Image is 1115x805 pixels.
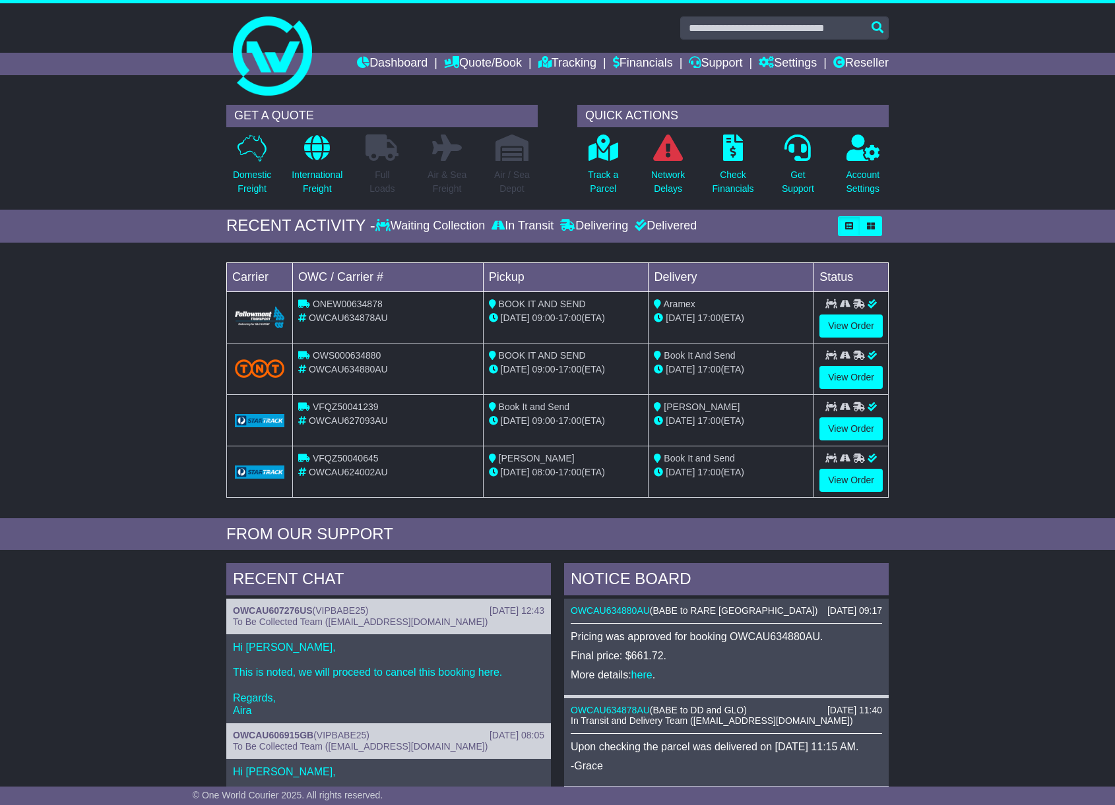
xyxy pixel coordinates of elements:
p: International Freight [292,168,342,196]
p: Domestic Freight [233,168,271,196]
div: - (ETA) [489,363,643,376]
a: View Order [819,469,883,492]
div: FROM OUR SUPPORT [226,525,889,544]
div: ( ) [571,605,882,616]
span: 17:00 [558,415,581,426]
a: OWCAU606915GB [233,730,313,740]
div: [DATE] 09:17 [827,605,882,616]
div: (ETA) [654,363,808,376]
span: 17:00 [558,467,581,477]
p: Hi [PERSON_NAME], This is noted, we will proceed to cancel this booking here. Regards, Aira [233,641,544,717]
div: QUICK ACTIONS [577,105,889,127]
span: OWS000634880 [313,350,381,361]
span: [DATE] [666,415,695,426]
p: Final price: $661.72. [571,649,882,662]
span: [DATE] [501,313,530,323]
div: ( ) [233,730,544,741]
span: [DATE] [666,467,695,477]
span: 09:00 [532,364,556,374]
span: VIPBABE25 [317,730,367,740]
a: CheckFinancials [712,134,755,203]
a: InternationalFreight [291,134,343,203]
a: Reseller [833,53,889,75]
span: VFQZ50040645 [313,453,379,463]
div: Delivering [557,219,631,233]
span: [DATE] [501,364,530,374]
div: RECENT ACTIVITY - [226,216,375,235]
p: Track a Parcel [588,168,618,196]
a: Track aParcel [587,134,619,203]
span: 08:00 [532,467,556,477]
p: -Grace [571,760,882,772]
span: 17:00 [697,415,720,426]
p: Get Support [782,168,814,196]
span: Book It and Send [664,453,734,463]
span: To Be Collected Team ([EMAIL_ADDRESS][DOMAIN_NAME]) [233,741,488,752]
a: OWCAU634880AU [571,605,650,616]
div: GET A QUOTE [226,105,538,127]
span: In Transit and Delivery Team ([EMAIL_ADDRESS][DOMAIN_NAME]) [571,715,853,726]
span: OWCAU634878AU [309,313,388,323]
span: 17:00 [697,364,720,374]
td: OWC / Carrier # [293,262,484,291]
div: ( ) [233,605,544,616]
span: 09:00 [532,313,556,323]
p: Full Loads [366,168,398,196]
div: ( ) [571,705,882,716]
a: View Order [819,314,883,338]
div: (ETA) [654,311,808,325]
p: More details: . [571,669,882,681]
img: GetCarrierServiceLogo [235,465,284,479]
span: OWCAU627093AU [309,415,388,426]
div: In Transit [488,219,557,233]
span: Aramex [664,299,695,309]
span: 17:00 [558,313,581,323]
p: Check Financials [713,168,754,196]
span: [PERSON_NAME] [664,402,740,412]
div: (ETA) [654,414,808,428]
img: GetCarrierServiceLogo [235,414,284,427]
span: © One World Courier 2025. All rights reserved. [193,790,383,800]
a: Settings [759,53,817,75]
div: [DATE] 12:43 [490,605,544,616]
a: here [631,669,653,680]
a: Financials [613,53,673,75]
span: BOOK IT AND SEND [499,299,586,309]
a: DomesticFreight [232,134,272,203]
span: Book It And Send [664,350,735,361]
span: VIPBABE25 [315,605,366,616]
span: VFQZ50041239 [313,402,379,412]
span: [PERSON_NAME] [499,453,575,463]
a: Tracking [538,53,596,75]
p: Network Delays [651,168,685,196]
div: - (ETA) [489,465,643,479]
div: Delivered [631,219,697,233]
span: [DATE] [501,467,530,477]
span: [DATE] [666,364,695,374]
p: Pricing was approved for booking OWCAU634880AU. [571,630,882,643]
p: Air & Sea Freight [428,168,466,196]
a: View Order [819,417,883,440]
span: BABE to DD and GLO [653,705,744,715]
p: Air / Sea Depot [494,168,530,196]
a: Quote/Book [444,53,522,75]
td: Pickup [483,262,649,291]
div: [DATE] 11:40 [827,705,882,716]
span: BOOK IT AND SEND [499,350,586,361]
p: Hi [PERSON_NAME], [233,765,544,778]
div: RECENT CHAT [226,563,551,599]
span: OWCAU634880AU [309,364,388,374]
span: Book It and Send [499,402,569,412]
a: OWCAU634878AU [571,705,650,715]
p: Upon checking the parcel was delivered on [DATE] 11:15 AM. [571,740,882,753]
span: 09:00 [532,415,556,426]
div: (ETA) [654,465,808,479]
div: NOTICE BOARD [564,563,889,599]
p: Account Settings [846,168,880,196]
a: Support [689,53,742,75]
td: Delivery [649,262,814,291]
span: To Be Collected Team ([EMAIL_ADDRESS][DOMAIN_NAME]) [233,616,488,627]
a: NetworkDelays [651,134,685,203]
a: GetSupport [781,134,815,203]
span: 17:00 [697,467,720,477]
